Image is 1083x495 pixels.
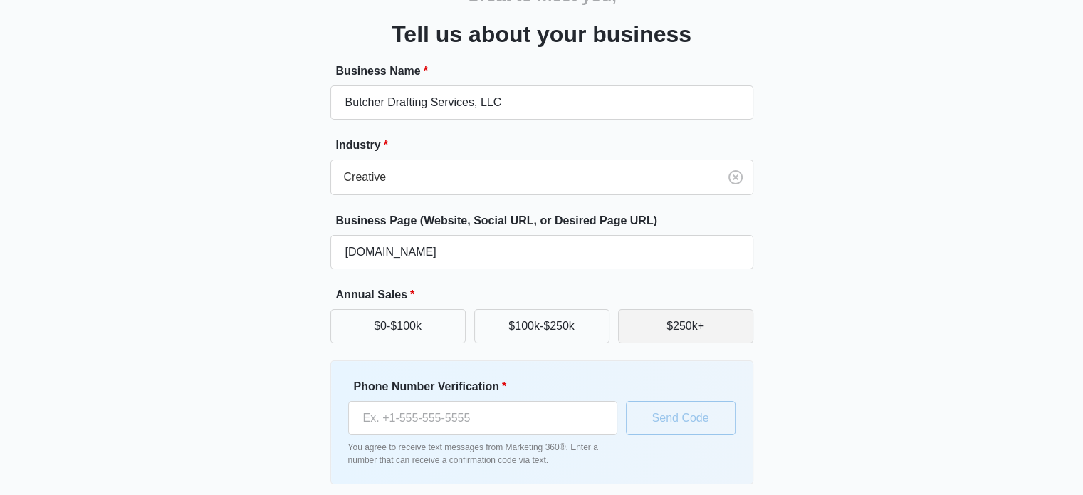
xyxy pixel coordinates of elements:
[474,309,609,343] button: $100k-$250k
[330,235,753,269] input: e.g. janesplumbing.com
[348,441,617,467] p: You agree to receive text messages from Marketing 360®. Enter a number that can receive a confirm...
[336,212,759,229] label: Business Page (Website, Social URL, or Desired Page URL)
[724,166,747,189] button: Clear
[330,85,753,120] input: e.g. Jane's Plumbing
[336,137,759,154] label: Industry
[348,401,617,435] input: Ex. +1-555-555-5555
[336,63,759,80] label: Business Name
[392,17,691,51] h3: Tell us about your business
[618,309,753,343] button: $250k+
[336,286,759,303] label: Annual Sales
[330,309,466,343] button: $0-$100k
[354,378,623,395] label: Phone Number Verification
